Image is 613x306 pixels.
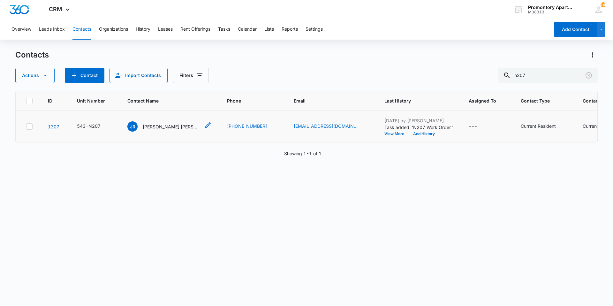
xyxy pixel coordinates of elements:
span: 140 [601,2,606,7]
div: Assigned To - - Select to Edit Field [469,123,489,130]
div: notifications count [601,2,606,7]
p: [PERSON_NAME] [PERSON_NAME] [143,123,200,130]
div: 543-N207 [77,123,101,129]
div: account name [528,5,575,10]
div: Contact Type - Current Resident - Select to Edit Field [521,123,567,130]
button: Contacts [72,19,91,40]
span: CRM [49,6,62,12]
span: Contact Name [127,97,202,104]
div: Phone - 6087991973 - Select to Edit Field [227,123,278,130]
span: Assigned To [469,97,496,104]
p: [DATE] by [PERSON_NAME] [384,117,453,124]
button: Reports [282,19,298,40]
a: [PHONE_NUMBER] [227,123,267,129]
button: Filters [173,68,209,83]
span: ID [48,97,52,104]
p: Showing 1-1 of 1 [284,150,322,157]
button: History [136,19,150,40]
div: --- [469,123,477,130]
span: Email [294,97,360,104]
button: Overview [11,19,31,40]
button: Settings [306,19,323,40]
a: Navigate to contact details page for Jacyn Reeves Devin Reeves [48,124,59,129]
span: Unit Number [77,97,112,104]
button: Calendar [238,19,257,40]
button: Rent Offerings [180,19,210,40]
button: Clear [584,70,594,80]
div: Current Resident [521,123,556,129]
button: View More [384,132,409,136]
span: JR [127,121,138,132]
button: Leases [158,19,173,40]
button: Actions [15,68,55,83]
button: Add Contact [65,68,104,83]
p: Task added: 'N207 Work Order ' [384,124,453,131]
button: Lists [264,19,274,40]
button: Actions [587,50,598,60]
button: Import Contacts [110,68,168,83]
button: Add Contact [554,22,597,37]
h1: Contacts [15,50,49,60]
div: Email - jacyn81@gmail.com - Select to Edit Field [294,123,369,130]
button: Tasks [218,19,230,40]
span: Last History [384,97,444,104]
span: Contact Type [521,97,558,104]
span: Phone [227,97,269,104]
button: Leads Inbox [39,19,65,40]
input: Search Contacts [498,68,598,83]
div: account id [528,10,575,14]
button: Organizations [99,19,128,40]
a: [EMAIL_ADDRESS][DOMAIN_NAME] [294,123,358,129]
div: Unit Number - 543-N207 - Select to Edit Field [77,123,112,130]
div: Contact Name - Jacyn Reeves Devin Reeves - Select to Edit Field [127,121,212,132]
button: Add History [409,132,439,136]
